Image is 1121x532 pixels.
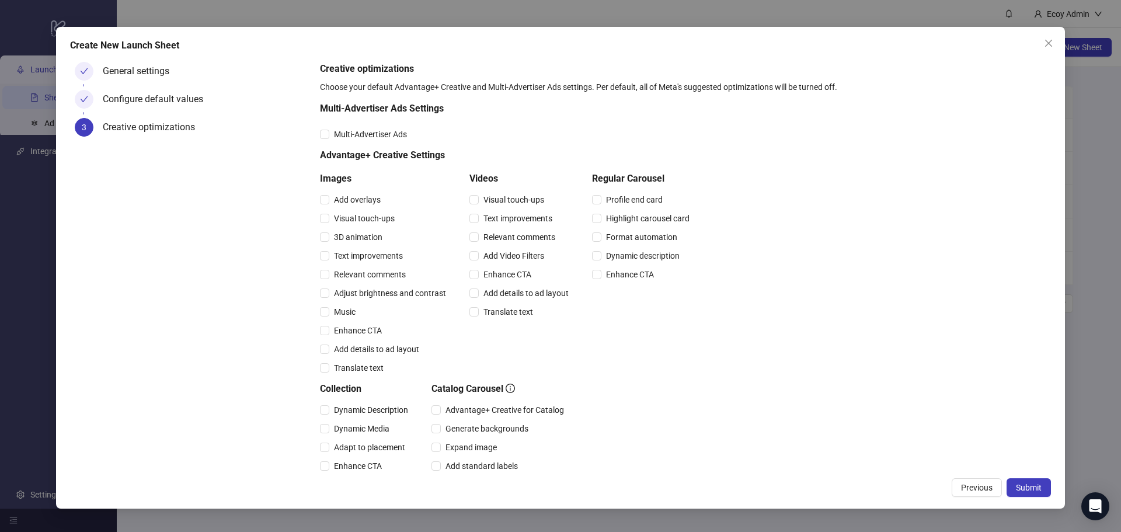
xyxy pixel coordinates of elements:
[320,81,1046,93] div: Choose your default Advantage+ Creative and Multi-Advertiser Ads settings. Per default, all of Me...
[329,343,424,356] span: Add details to ad layout
[329,212,399,225] span: Visual touch-ups
[329,249,408,262] span: Text improvements
[329,422,394,435] span: Dynamic Media
[592,172,694,186] h5: Regular Carousel
[82,123,86,132] span: 3
[952,478,1002,497] button: Previous
[329,305,360,318] span: Music
[320,382,413,396] h5: Collection
[329,441,410,454] span: Adapt to placement
[329,287,451,300] span: Adjust brightness and contrast
[103,90,213,109] div: Configure default values
[479,249,549,262] span: Add Video Filters
[1039,34,1058,53] button: Close
[479,268,536,281] span: Enhance CTA
[441,404,569,416] span: Advantage+ Creative for Catalog
[479,287,573,300] span: Add details to ad layout
[320,148,694,162] h5: Advantage+ Creative Settings
[329,268,410,281] span: Relevant comments
[103,118,204,137] div: Creative optimizations
[103,62,179,81] div: General settings
[441,460,523,472] span: Add standard labels
[320,172,451,186] h5: Images
[479,193,549,206] span: Visual touch-ups
[479,305,538,318] span: Translate text
[601,212,694,225] span: Highlight carousel card
[329,324,387,337] span: Enhance CTA
[70,39,1051,53] div: Create New Launch Sheet
[329,231,387,244] span: 3D animation
[469,172,573,186] h5: Videos
[441,422,533,435] span: Generate backgrounds
[329,460,387,472] span: Enhance CTA
[479,212,557,225] span: Text improvements
[441,441,502,454] span: Expand image
[80,95,88,103] span: check
[329,193,385,206] span: Add overlays
[1007,478,1051,497] button: Submit
[601,193,667,206] span: Profile end card
[329,361,388,374] span: Translate text
[961,483,993,492] span: Previous
[479,231,560,244] span: Relevant comments
[329,404,413,416] span: Dynamic Description
[601,268,659,281] span: Enhance CTA
[1081,492,1109,520] div: Open Intercom Messenger
[329,128,412,141] span: Multi-Advertiser Ads
[506,384,515,393] span: info-circle
[80,67,88,75] span: check
[320,102,694,116] h5: Multi-Advertiser Ads Settings
[1016,483,1042,492] span: Submit
[601,231,682,244] span: Format automation
[320,62,1046,76] h5: Creative optimizations
[601,249,684,262] span: Dynamic description
[431,382,569,396] h5: Catalog Carousel
[1044,39,1053,48] span: close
